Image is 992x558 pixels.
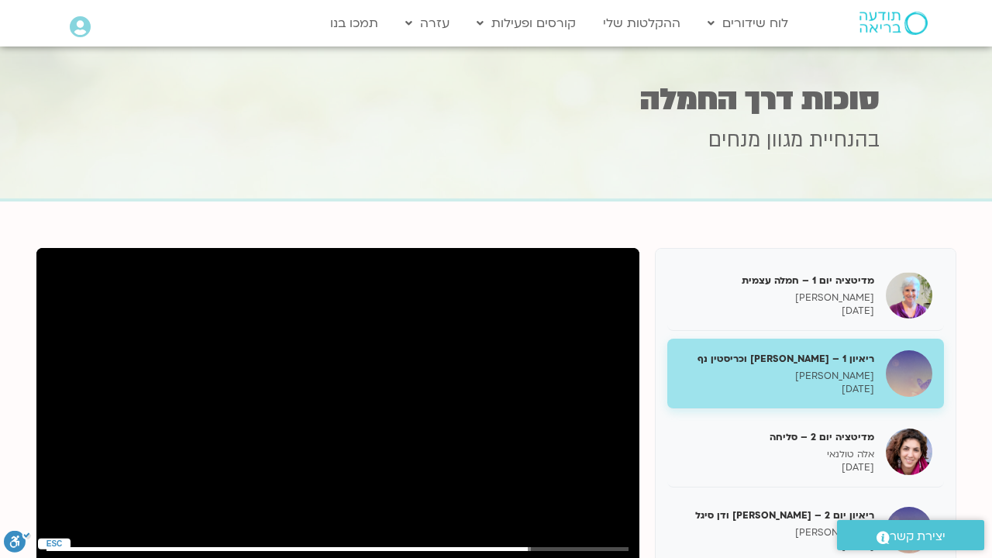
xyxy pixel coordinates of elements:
a: יצירת קשר [837,520,984,550]
h5: מדיטציה יום 1 – חמלה עצמית [679,274,874,288]
p: [DATE] [679,305,874,318]
img: תודעה בריאה [859,12,928,35]
img: מדיטציה יום 2 – סליחה [886,429,932,475]
p: אלה טולנאי [679,448,874,461]
a: קורסים ופעילות [469,9,584,38]
img: ריאיון יום 2 – טארה בראך ודן סיגל [886,507,932,553]
span: בהנחיית [809,126,880,154]
a: עזרה [398,9,457,38]
a: תמכו בנו [322,9,386,38]
h5: ריאיון 1 – [PERSON_NAME] וכריסטין נף [679,352,874,366]
img: ריאיון 1 – טארה בראך וכריסטין נף [886,350,932,397]
a: ההקלטות שלי [595,9,688,38]
p: [DATE] [679,539,874,553]
p: [DATE] [679,383,874,396]
p: [DATE] [679,461,874,474]
h1: סוכות דרך החמלה [112,84,880,115]
span: יצירת קשר [890,526,945,547]
h5: ריאיון יום 2 – [PERSON_NAME] ודן סיגל [679,508,874,522]
p: [PERSON_NAME] [679,291,874,305]
p: [PERSON_NAME] [679,526,874,539]
a: לוח שידורים [700,9,796,38]
img: מדיטציה יום 1 – חמלה עצמית [886,272,932,319]
p: [PERSON_NAME] [679,370,874,383]
h5: מדיטציה יום 2 – סליחה [679,430,874,444]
